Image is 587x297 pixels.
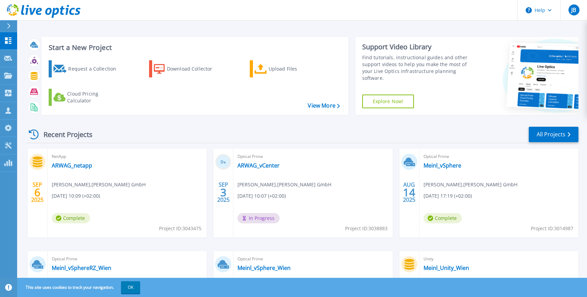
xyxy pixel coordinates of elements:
[237,153,388,160] span: Optical Prime
[403,189,415,195] span: 14
[67,90,122,104] div: Cloud Pricing Calculator
[215,158,231,166] h3: 0
[362,54,475,82] div: Find tutorials, instructional guides and other support videos to help you make the most of your L...
[345,225,388,232] span: Project ID: 3038883
[49,89,125,106] a: Cloud Pricing Calculator
[52,192,100,200] span: [DATE] 10:09 (+02:00)
[31,180,44,205] div: SEP 2025
[424,181,517,188] span: [PERSON_NAME] , [PERSON_NAME] GmbH
[424,264,469,271] a: Meinl_Unity_Wien
[237,162,280,169] a: ARWAG_vCenter
[52,213,90,223] span: Complete
[403,180,416,205] div: AUG 2025
[269,62,323,76] div: Upload Files
[220,189,227,195] span: 3
[26,126,102,143] div: Recent Projects
[49,60,125,77] a: Request a Collection
[223,160,226,164] span: %
[49,44,340,51] h3: Start a New Project
[250,60,326,77] a: Upload Files
[121,281,140,294] button: OK
[237,181,331,188] span: [PERSON_NAME] , [PERSON_NAME] GmbH
[19,281,140,294] span: This site uses cookies to track your navigation.
[308,102,340,109] a: View More
[362,95,414,108] a: Explore Now!
[531,225,573,232] span: Project ID: 3014987
[52,264,111,271] a: Meinl_vSphereRZ_Wien
[237,192,286,200] span: [DATE] 10:07 (+02:00)
[52,255,203,263] span: Optical Prime
[167,62,222,76] div: Download Collector
[237,264,291,271] a: Meinl_vSphere_Wien
[34,189,40,195] span: 6
[424,153,574,160] span: Optical Prime
[52,162,92,169] a: ARWAG_netapp
[424,192,472,200] span: [DATE] 17:19 (+02:00)
[159,225,201,232] span: Project ID: 3043475
[237,255,388,263] span: Optical Prime
[149,60,225,77] a: Download Collector
[571,7,576,13] span: JB
[52,153,203,160] span: NetApp
[217,180,230,205] div: SEP 2025
[424,162,461,169] a: Meinl_vSphere
[362,42,475,51] div: Support Video Library
[529,127,578,142] a: All Projects
[52,181,146,188] span: [PERSON_NAME] , [PERSON_NAME] GmbH
[237,213,280,223] span: In Progress
[68,62,123,76] div: Request a Collection
[424,213,462,223] span: Complete
[424,255,574,263] span: Unity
